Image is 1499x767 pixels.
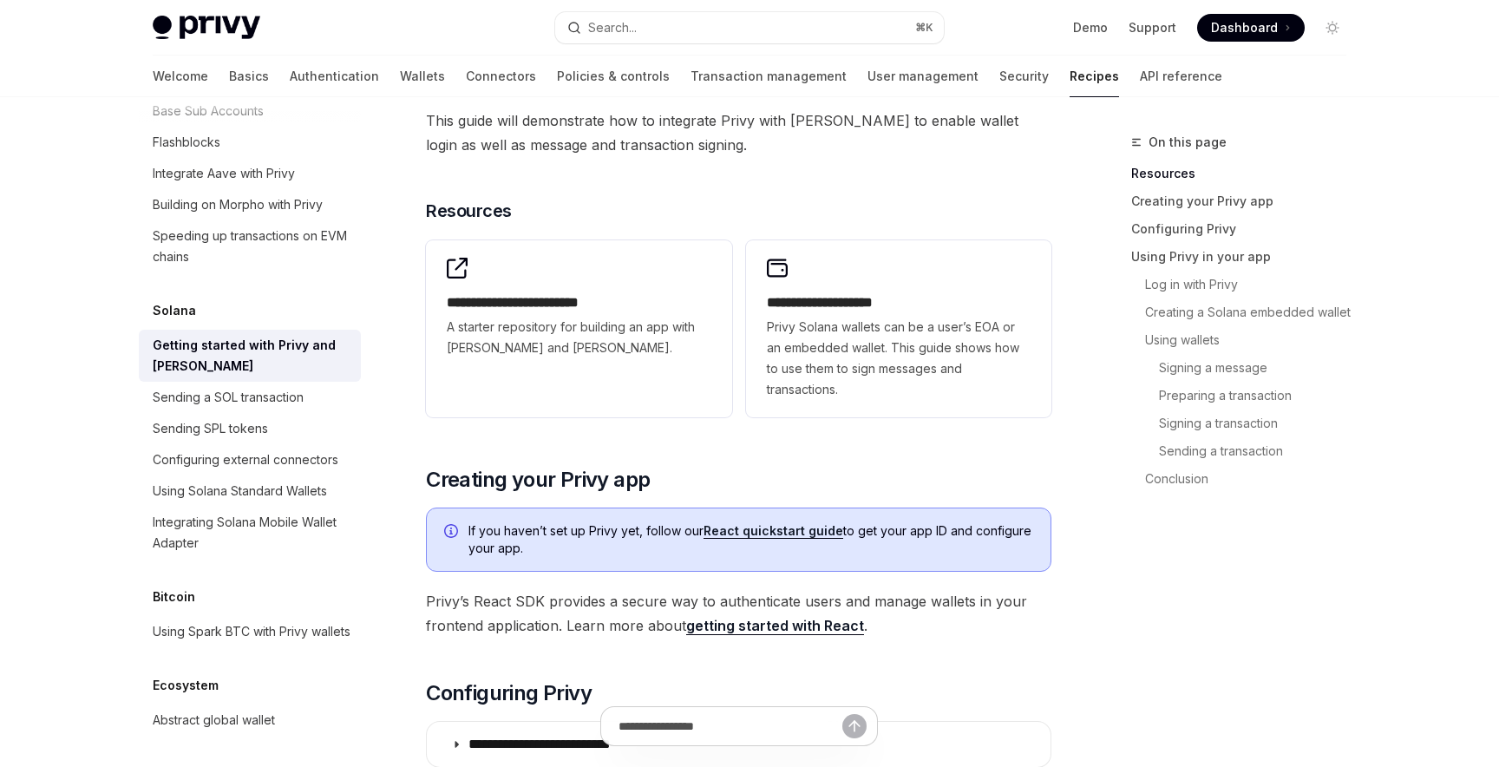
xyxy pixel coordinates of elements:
[153,675,219,696] h5: Ecosystem
[426,466,650,494] span: Creating your Privy app
[153,56,208,97] a: Welcome
[426,679,592,707] span: Configuring Privy
[466,56,536,97] a: Connectors
[842,714,867,738] button: Send message
[1131,465,1360,493] a: Conclusion
[153,621,350,642] div: Using Spark BTC with Privy wallets
[153,226,350,267] div: Speeding up transactions on EVM chains
[447,317,710,358] span: A starter repository for building an app with [PERSON_NAME] and [PERSON_NAME].
[1319,14,1346,42] button: Toggle dark mode
[153,481,327,501] div: Using Solana Standard Wallets
[139,127,361,158] a: Flashblocks
[153,387,304,408] div: Sending a SOL transaction
[1131,215,1360,243] a: Configuring Privy
[767,317,1031,400] span: Privy Solana wallets can be a user’s EOA or an embedded wallet. This guide shows how to use them ...
[139,475,361,507] a: Using Solana Standard Wallets
[1149,132,1227,153] span: On this page
[426,199,512,223] span: Resources
[229,56,269,97] a: Basics
[139,413,361,444] a: Sending SPL tokens
[915,21,933,35] span: ⌘ K
[704,523,843,539] a: React quickstart guide
[139,444,361,475] a: Configuring external connectors
[153,163,295,184] div: Integrate Aave with Privy
[153,587,195,607] h5: Bitcoin
[153,418,268,439] div: Sending SPL tokens
[153,194,323,215] div: Building on Morpho with Privy
[1131,243,1360,271] a: Using Privy in your app
[1197,14,1305,42] a: Dashboard
[1131,354,1360,382] a: Signing a message
[153,335,350,377] div: Getting started with Privy and [PERSON_NAME]
[1131,410,1360,437] a: Signing a transaction
[1073,19,1108,36] a: Demo
[139,330,361,382] a: Getting started with Privy and [PERSON_NAME]
[1131,187,1360,215] a: Creating your Privy app
[153,132,220,153] div: Flashblocks
[426,108,1051,157] span: This guide will demonstrate how to integrate Privy with [PERSON_NAME] to enable wallet login as w...
[153,16,260,40] img: light logo
[139,616,361,647] a: Using Spark BTC with Privy wallets
[867,56,979,97] a: User management
[746,240,1051,417] a: **** **** **** *****Privy Solana wallets can be a user’s EOA or an embedded wallet. This guide sh...
[153,512,350,554] div: Integrating Solana Mobile Wallet Adapter
[686,617,864,635] a: getting started with React
[426,589,1051,638] span: Privy’s React SDK provides a secure way to authenticate users and manage wallets in your frontend...
[1211,19,1278,36] span: Dashboard
[1131,271,1360,298] a: Log in with Privy
[153,300,196,321] h5: Solana
[139,189,361,220] a: Building on Morpho with Privy
[1131,160,1360,187] a: Resources
[153,449,338,470] div: Configuring external connectors
[619,707,842,745] input: Ask a question...
[555,12,944,43] button: Open search
[1131,382,1360,410] a: Preparing a transaction
[999,56,1049,97] a: Security
[139,382,361,413] a: Sending a SOL transaction
[139,507,361,559] a: Integrating Solana Mobile Wallet Adapter
[691,56,847,97] a: Transaction management
[400,56,445,97] a: Wallets
[1140,56,1222,97] a: API reference
[557,56,670,97] a: Policies & controls
[139,705,361,736] a: Abstract global wallet
[468,522,1033,557] span: If you haven’t set up Privy yet, follow our to get your app ID and configure your app.
[290,56,379,97] a: Authentication
[139,158,361,189] a: Integrate Aave with Privy
[1070,56,1119,97] a: Recipes
[1131,437,1360,465] a: Sending a transaction
[444,524,461,541] svg: Info
[1131,326,1360,354] a: Using wallets
[153,710,275,731] div: Abstract global wallet
[139,220,361,272] a: Speeding up transactions on EVM chains
[1129,19,1176,36] a: Support
[588,17,637,38] div: Search...
[1131,298,1360,326] a: Creating a Solana embedded wallet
